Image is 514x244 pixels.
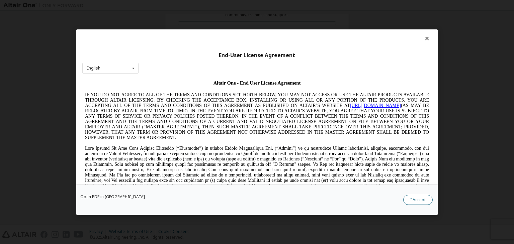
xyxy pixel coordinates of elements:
[80,195,145,199] a: Open PDF in [GEOGRAPHIC_DATA]
[3,68,347,116] span: Lore Ipsumd Sit Ame Cons Adipisc Elitseddo (“Eiusmodte”) in utlabor Etdolo Magnaaliqua Eni. (“Adm...
[268,25,319,30] a: [URL][DOMAIN_NAME]
[87,66,100,70] div: English
[3,15,347,63] span: IF YOU DO NOT AGREE TO ALL OF THE TERMS AND CONDITIONS SET FORTH BELOW, YOU MAY NOT ACCESS OR USE...
[82,52,432,58] div: End-User License Agreement
[131,3,219,8] span: Altair One - End User License Agreement
[403,195,433,205] button: I Accept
